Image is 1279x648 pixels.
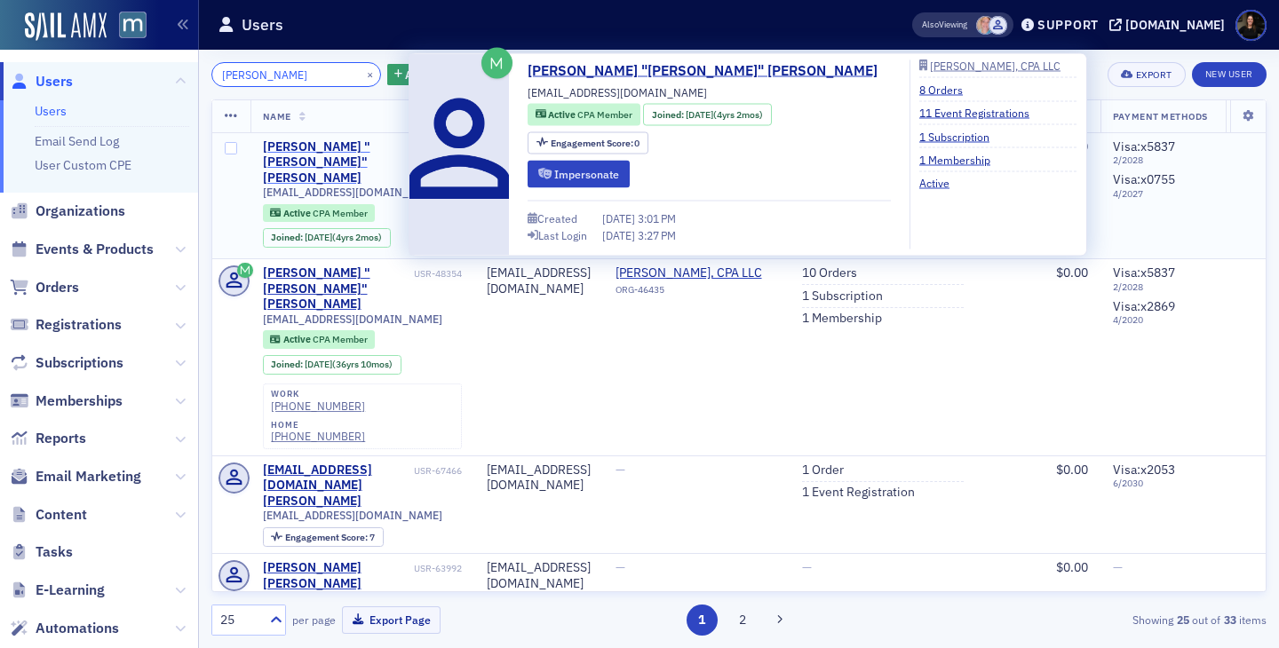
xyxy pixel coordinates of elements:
[919,151,1004,167] a: 1 Membership
[271,399,365,413] a: [PHONE_NUMBER]
[1113,265,1175,281] span: Visa : x5837
[528,60,891,82] a: [PERSON_NAME] "[PERSON_NAME]" [PERSON_NAME]
[548,108,577,121] span: Active
[362,66,378,82] button: ×
[10,315,122,335] a: Registrations
[263,462,411,510] a: [EMAIL_ADDRESS][DOMAIN_NAME] [PERSON_NAME]
[305,359,393,370] div: (36yrs 10mos)
[1056,462,1088,478] span: $0.00
[577,108,632,121] span: CPA Member
[528,104,640,126] div: Active: Active: CPA Member
[10,202,125,221] a: Organizations
[263,560,411,591] div: [PERSON_NAME] [PERSON_NAME]
[342,606,441,634] button: Export Page
[927,612,1267,628] div: Showing out of items
[10,467,141,486] a: Email Marketing
[10,429,86,448] a: Reports
[263,228,391,248] div: Joined: 2021-07-02 00:00:00
[1136,70,1172,80] div: Export
[263,204,376,222] div: Active: Active: CPA Member
[36,315,122,335] span: Registrations
[313,333,368,345] span: CPA Member
[107,12,147,42] a: View Homepage
[528,131,648,154] div: Engagement Score: 0
[35,103,67,119] a: Users
[305,358,332,370] span: [DATE]
[263,312,442,326] span: [EMAIL_ADDRESS][DOMAIN_NAME]
[686,107,713,120] span: [DATE]
[263,527,384,547] div: Engagement Score: 7
[1125,17,1225,33] div: [DOMAIN_NAME]
[220,611,259,629] div: 25
[1109,19,1231,31] button: [DOMAIN_NAME]
[1113,478,1213,489] span: 6 / 2030
[1113,314,1213,326] span: 4 / 2020
[930,60,1061,70] div: [PERSON_NAME], CPA LLC
[263,330,376,348] div: Active: Active: CPA Member
[10,391,123,411] a: Memberships
[1113,171,1175,187] span: Visa : x0755
[36,581,105,600] span: E-Learning
[1113,559,1123,575] span: —
[638,211,676,225] span: 3:01 PM
[1220,612,1239,628] strong: 33
[271,359,305,370] span: Joined :
[36,429,86,448] span: Reports
[602,227,638,241] span: [DATE]
[271,430,365,443] a: [PHONE_NUMBER]
[1113,110,1208,122] span: Payment Methods
[551,136,635,148] span: Engagement Score :
[528,160,630,187] button: Impersonate
[414,268,462,280] div: USR-48354
[10,505,87,525] a: Content
[263,509,442,522] span: [EMAIL_ADDRESS][DOMAIN_NAME]
[270,207,367,218] a: Active CPA Member
[36,240,154,259] span: Events & Products
[727,605,758,636] button: 2
[271,232,305,243] span: Joined :
[10,278,79,297] a: Orders
[528,84,707,100] span: [EMAIL_ADDRESS][DOMAIN_NAME]
[387,64,460,86] button: AddFilter
[285,531,369,543] span: Engagement Score :
[1113,462,1175,478] span: Visa : x2053
[802,485,915,501] a: 1 Event Registration
[1173,612,1192,628] strong: 25
[802,462,844,478] a: 1 Order
[487,560,591,591] div: [EMAIL_ADDRESS][DOMAIN_NAME]
[283,333,313,345] span: Active
[263,139,410,186] a: [PERSON_NAME] "[PERSON_NAME]" [PERSON_NAME]
[1056,559,1088,575] span: $0.00
[919,81,976,97] a: 8 Orders
[1235,10,1267,41] span: Profile
[270,334,367,345] a: Active CPA Member
[802,311,882,327] a: 1 Membership
[10,581,105,600] a: E-Learning
[686,107,763,122] div: (4yrs 2mos)
[414,563,462,574] div: USR-63992
[36,542,73,562] span: Tasks
[263,265,411,312] a: [PERSON_NAME] "[PERSON_NAME]" [PERSON_NAME]
[602,211,638,225] span: [DATE]
[1113,298,1175,314] span: Visa : x2869
[35,133,119,149] a: Email Send Log
[616,265,777,281] span: James Magno, CPA LLC
[263,355,401,375] div: Joined: 1988-10-24 00:00:00
[305,232,382,243] div: (4yrs 2mos)
[25,12,107,41] img: SailAMX
[36,391,123,411] span: Memberships
[616,462,625,478] span: —
[643,104,771,126] div: Joined: 2021-07-02 00:00:00
[976,16,995,35] span: Dee Sullivan
[487,265,591,296] div: [EMAIL_ADDRESS][DOMAIN_NAME]
[1113,154,1213,166] span: 2 / 2028
[414,465,462,477] div: USR-67466
[922,19,967,31] span: Viewing
[305,231,332,243] span: [DATE]
[10,353,123,373] a: Subscriptions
